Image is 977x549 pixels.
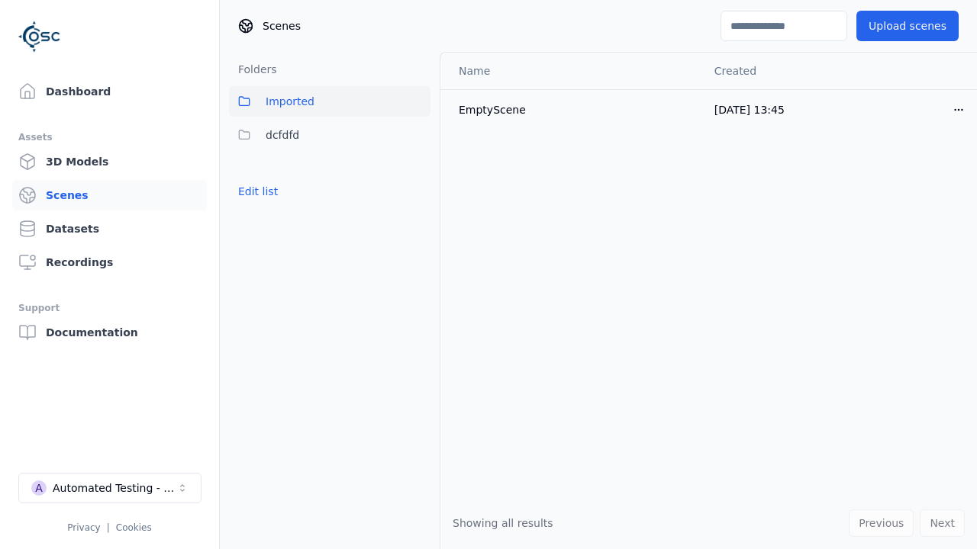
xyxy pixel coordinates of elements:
[12,317,207,348] a: Documentation
[12,180,207,210] a: Scenes
[107,522,110,533] span: |
[266,92,314,111] span: Imported
[229,120,430,150] button: dcfdfd
[229,62,277,77] h3: Folders
[12,213,207,244] a: Datasets
[18,299,201,317] div: Support
[266,126,299,144] span: dcfdfd
[229,86,430,117] button: Imported
[116,522,152,533] a: Cookies
[18,473,202,503] button: Select a workspace
[12,146,207,177] a: 3D Models
[714,104,785,116] span: [DATE] 13:45
[18,15,61,58] img: Logo
[12,76,207,107] a: Dashboard
[229,178,287,205] button: Edit list
[18,128,201,146] div: Assets
[53,480,176,496] div: Automated Testing - Playwright
[440,53,702,89] th: Name
[31,480,47,496] div: A
[67,522,100,533] a: Privacy
[453,517,553,529] span: Showing all results
[12,247,207,278] a: Recordings
[263,18,301,34] span: Scenes
[856,11,959,41] button: Upload scenes
[702,53,940,89] th: Created
[459,102,690,117] div: EmptyScene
